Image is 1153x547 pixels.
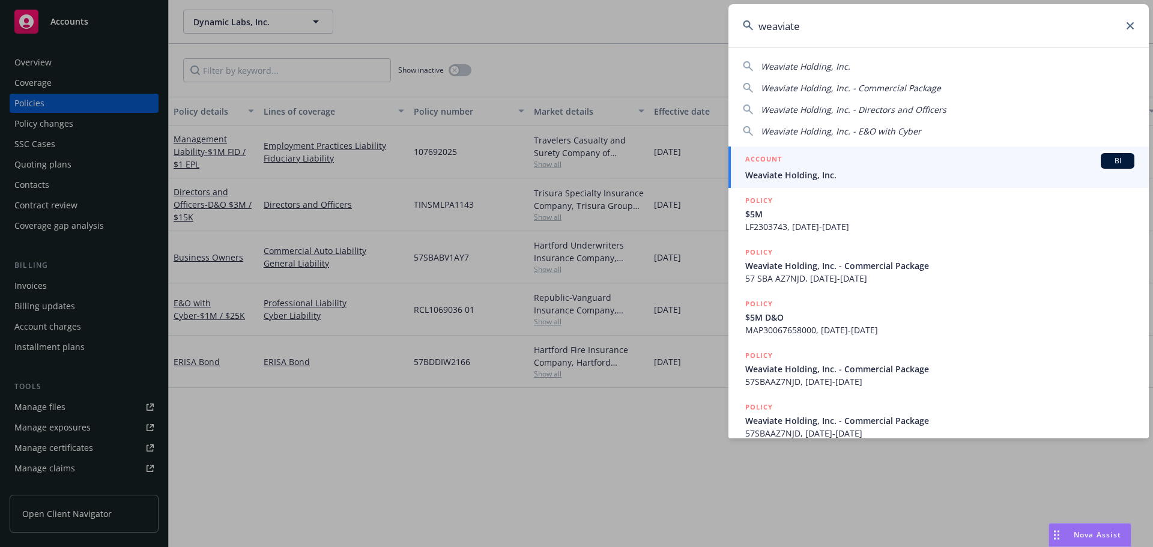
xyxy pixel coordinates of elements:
span: Weaviate Holding, Inc. - Commercial Package [761,82,941,94]
span: Weaviate Holding, Inc. - E&O with Cyber [761,125,921,137]
span: Weaviate Holding, Inc. [761,61,850,72]
a: POLICYWeaviate Holding, Inc. - Commercial Package57SBAAZ7NJD, [DATE]-[DATE] [728,394,1149,446]
span: BI [1106,156,1130,166]
h5: POLICY [745,195,773,207]
a: POLICY$5MLF2303743, [DATE]-[DATE] [728,188,1149,240]
span: 57 SBA AZ7NJD, [DATE]-[DATE] [745,272,1134,285]
h5: POLICY [745,401,773,413]
h5: POLICY [745,246,773,258]
div: Drag to move [1049,524,1064,546]
input: Search... [728,4,1149,47]
span: $5M [745,208,1134,220]
span: MAP30067658000, [DATE]-[DATE] [745,324,1134,336]
span: 57SBAAZ7NJD, [DATE]-[DATE] [745,427,1134,440]
a: POLICY$5M D&OMAP30067658000, [DATE]-[DATE] [728,291,1149,343]
span: LF2303743, [DATE]-[DATE] [745,220,1134,233]
h5: ACCOUNT [745,153,782,168]
span: Weaviate Holding, Inc. - Commercial Package [745,363,1134,375]
span: $5M D&O [745,311,1134,324]
span: Weaviate Holding, Inc. - Commercial Package [745,414,1134,427]
a: ACCOUNTBIWeaviate Holding, Inc. [728,147,1149,188]
a: POLICYWeaviate Holding, Inc. - Commercial Package57SBAAZ7NJD, [DATE]-[DATE] [728,343,1149,394]
span: 57SBAAZ7NJD, [DATE]-[DATE] [745,375,1134,388]
a: POLICYWeaviate Holding, Inc. - Commercial Package57 SBA AZ7NJD, [DATE]-[DATE] [728,240,1149,291]
span: Nova Assist [1074,530,1121,540]
button: Nova Assist [1049,523,1131,547]
span: Weaviate Holding, Inc. - Directors and Officers [761,104,946,115]
h5: POLICY [745,349,773,361]
h5: POLICY [745,298,773,310]
span: Weaviate Holding, Inc. - Commercial Package [745,259,1134,272]
span: Weaviate Holding, Inc. [745,169,1134,181]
